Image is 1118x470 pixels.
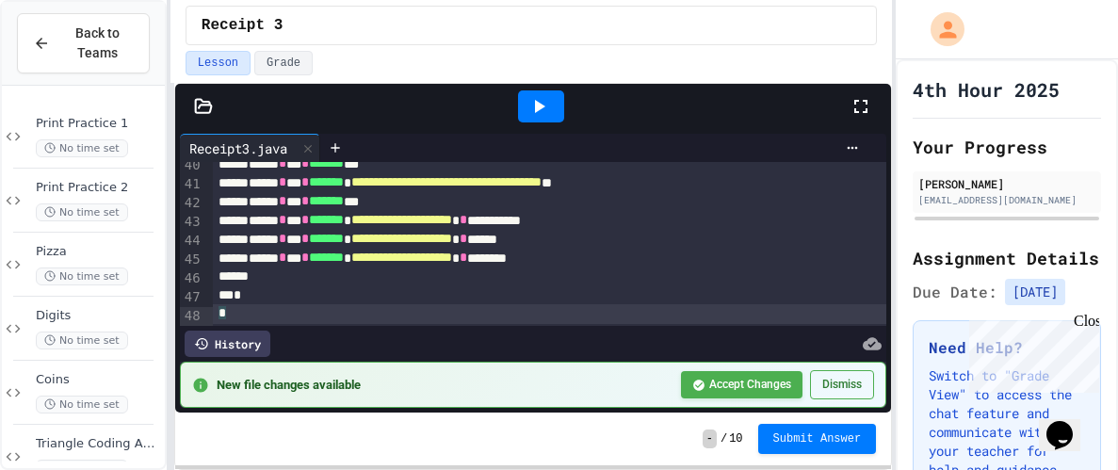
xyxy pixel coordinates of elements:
[36,244,161,260] span: Pizza
[918,193,1095,207] div: [EMAIL_ADDRESS][DOMAIN_NAME]
[180,194,203,213] div: 42
[773,431,862,446] span: Submit Answer
[8,8,130,120] div: Chat with us now!Close
[180,156,203,175] div: 40
[913,134,1101,160] h2: Your Progress
[1005,279,1065,305] span: [DATE]
[17,13,150,73] button: Back to Teams
[681,371,802,398] button: Accept Changes
[254,51,313,75] button: Grade
[202,14,283,37] span: Receipt 3
[810,370,874,399] button: Dismiss
[703,429,717,448] span: -
[180,213,203,232] div: 43
[180,134,320,162] div: Receipt3.java
[36,372,161,388] span: Coins
[36,139,128,157] span: No time set
[721,431,727,446] span: /
[186,51,251,75] button: Lesson
[180,232,203,251] div: 44
[36,203,128,221] span: No time set
[913,245,1101,271] h2: Assignment Details
[36,396,128,413] span: No time set
[36,180,161,196] span: Print Practice 2
[1039,395,1099,451] iframe: chat widget
[36,308,161,324] span: Digits
[180,175,203,194] div: 41
[61,24,134,63] span: Back to Teams
[911,8,969,51] div: My Account
[918,175,1095,192] div: [PERSON_NAME]
[36,116,161,132] span: Print Practice 1
[36,436,161,452] span: Triangle Coding Assignment
[758,424,877,454] button: Submit Answer
[217,377,670,394] span: New file changes available
[962,313,1099,393] iframe: chat widget
[180,138,297,158] div: Receipt3.java
[929,336,1085,359] h3: Need Help?
[729,431,742,446] span: 10
[185,331,270,357] div: History
[180,251,203,269] div: 45
[180,288,203,307] div: 47
[180,307,203,326] div: 48
[180,269,203,288] div: 46
[913,76,1060,103] h1: 4th Hour 2025
[36,267,128,285] span: No time set
[36,332,128,349] span: No time set
[913,281,997,303] span: Due Date:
